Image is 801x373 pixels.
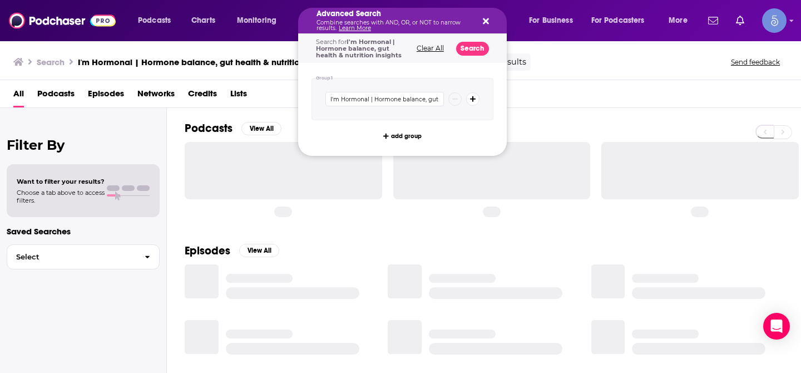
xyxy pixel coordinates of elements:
a: Lists [230,85,247,107]
a: EpisodesView All [185,244,279,258]
p: Combine searches with AND, OR, or NOT to narrow results. [317,20,471,31]
button: open menu [130,12,185,30]
span: Monitoring [237,13,276,28]
span: add group [391,133,422,139]
button: Show profile menu [762,8,787,33]
span: Logged in as Spiral5-G1 [762,8,787,33]
button: Send feedback [728,57,783,67]
h2: Podcasts [185,121,233,135]
a: Learn More [339,24,371,32]
a: Charts [184,12,222,30]
a: Show notifications dropdown [731,11,749,30]
button: Clear All [413,45,447,52]
span: Select [7,253,136,261]
button: View All [241,122,281,135]
a: All [13,85,24,107]
a: Show notifications dropdown [704,11,723,30]
div: Search podcasts, credits, & more... [309,8,517,33]
h3: I'm Hormonal | Hormone balance, gut health & nutrition insights [78,57,338,67]
a: Credits [188,85,217,107]
button: Select [7,244,160,269]
span: For Podcasters [591,13,645,28]
span: Choose a tab above to access filters. [17,189,105,204]
p: Saved Searches [7,226,160,237]
a: Networks [137,85,175,107]
input: Type a keyword or phrase... [325,92,444,106]
h4: Group 1 [316,76,333,81]
button: open menu [521,12,587,30]
div: Open Intercom Messenger [763,313,790,340]
span: Search for [316,38,402,59]
img: User Profile [762,8,787,33]
h3: Search [37,57,65,67]
button: open menu [229,12,291,30]
button: add group [380,129,425,143]
a: PodcastsView All [185,121,281,135]
span: For Business [529,13,573,28]
span: Want to filter your results? [17,178,105,185]
a: Podcasts [37,85,75,107]
h2: Episodes [185,244,230,258]
img: Podchaser - Follow, Share and Rate Podcasts [9,10,116,31]
h5: Advanced Search [317,10,471,18]
h2: Filter By [7,137,160,153]
button: Search [456,42,489,56]
span: More [669,13,688,28]
button: open menu [661,12,701,30]
span: Podcasts [138,13,171,28]
a: Episodes [88,85,124,107]
span: Charts [191,13,215,28]
span: I'm Hormonal | Hormone balance, gut health & nutrition insights [316,38,402,59]
button: View All [239,244,279,257]
button: open menu [584,12,661,30]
